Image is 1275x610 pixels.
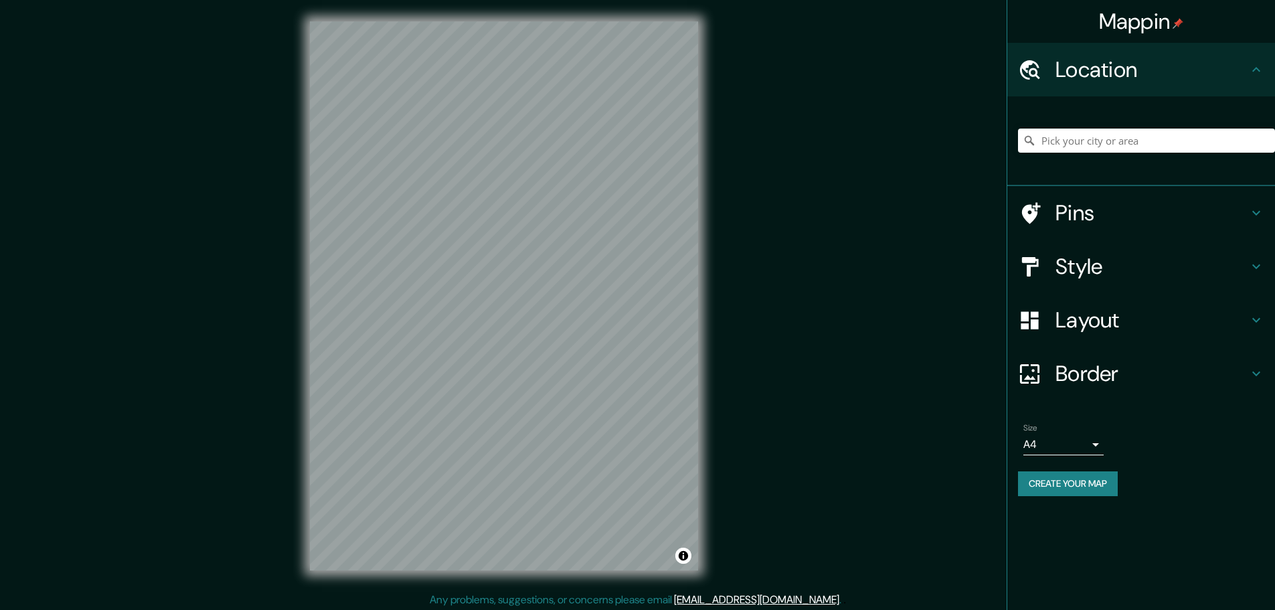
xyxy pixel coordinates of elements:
[674,593,839,607] a: [EMAIL_ADDRESS][DOMAIN_NAME]
[1055,200,1248,226] h4: Pins
[1055,253,1248,280] h4: Style
[1023,434,1104,455] div: A4
[843,592,846,608] div: .
[1018,129,1275,153] input: Pick your city or area
[430,592,841,608] p: Any problems, suggestions, or concerns please email .
[1055,360,1248,387] h4: Border
[1007,347,1275,400] div: Border
[1007,43,1275,96] div: Location
[1055,307,1248,333] h4: Layout
[841,592,843,608] div: .
[310,21,698,570] canvas: Map
[1018,471,1118,496] button: Create your map
[1173,18,1183,29] img: pin-icon.png
[1007,186,1275,240] div: Pins
[675,548,691,564] button: Toggle attribution
[1099,8,1184,35] h4: Mappin
[1007,293,1275,347] div: Layout
[1007,240,1275,293] div: Style
[1023,423,1037,434] label: Size
[1055,56,1248,83] h4: Location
